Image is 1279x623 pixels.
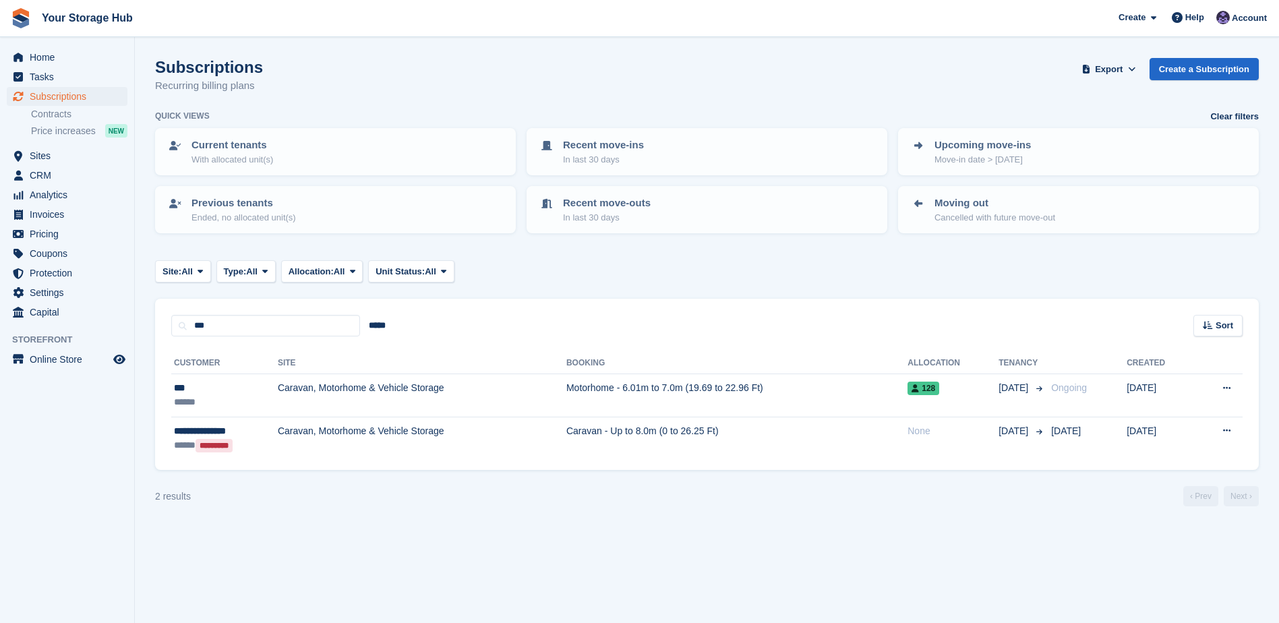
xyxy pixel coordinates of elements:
[7,244,127,263] a: menu
[376,265,425,278] span: Unit Status:
[191,138,273,153] p: Current tenants
[7,303,127,322] a: menu
[566,417,908,459] td: Caravan - Up to 8.0m (0 to 26.25 Ft)
[7,225,127,243] a: menu
[30,225,111,243] span: Pricing
[181,265,193,278] span: All
[1051,425,1081,436] span: [DATE]
[425,265,436,278] span: All
[30,205,111,224] span: Invoices
[30,87,111,106] span: Subscriptions
[563,196,651,211] p: Recent move-outs
[156,187,514,232] a: Previous tenants Ended, no allocated unit(s)
[155,58,263,76] h1: Subscriptions
[1051,382,1087,393] span: Ongoing
[7,205,127,224] a: menu
[281,260,363,283] button: Allocation: All
[30,350,111,369] span: Online Store
[1079,58,1139,80] button: Export
[7,185,127,204] a: menu
[7,48,127,67] a: menu
[934,153,1031,167] p: Move-in date > [DATE]
[368,260,454,283] button: Unit Status: All
[30,48,111,67] span: Home
[7,166,127,185] a: menu
[30,146,111,165] span: Sites
[1216,11,1230,24] img: Liam Beddard
[1181,486,1261,506] nav: Page
[11,8,31,28] img: stora-icon-8386f47178a22dfd0bd8f6a31ec36ba5ce8667c1dd55bd0f319d3a0aa187defe.svg
[278,374,566,417] td: Caravan, Motorhome & Vehicle Storage
[566,374,908,417] td: Motorhome - 6.01m to 7.0m (19.69 to 22.96 Ft)
[7,350,127,369] a: menu
[563,153,644,167] p: In last 30 days
[908,353,999,374] th: Allocation
[246,265,258,278] span: All
[563,211,651,225] p: In last 30 days
[899,187,1257,232] a: Moving out Cancelled with future move-out
[7,264,127,283] a: menu
[1127,417,1193,459] td: [DATE]
[278,353,566,374] th: Site
[334,265,345,278] span: All
[528,129,886,174] a: Recent move-ins In last 30 days
[30,67,111,86] span: Tasks
[566,353,908,374] th: Booking
[162,265,181,278] span: Site:
[934,211,1055,225] p: Cancelled with future move-out
[31,108,127,121] a: Contracts
[30,244,111,263] span: Coupons
[1127,374,1193,417] td: [DATE]
[908,382,939,395] span: 128
[1095,63,1123,76] span: Export
[999,353,1046,374] th: Tenancy
[191,153,273,167] p: With allocated unit(s)
[171,353,278,374] th: Customer
[1119,11,1146,24] span: Create
[12,333,134,347] span: Storefront
[36,7,138,29] a: Your Storage Hub
[1216,319,1233,332] span: Sort
[934,196,1055,211] p: Moving out
[7,67,127,86] a: menu
[7,283,127,302] a: menu
[111,351,127,367] a: Preview store
[155,110,210,122] h6: Quick views
[224,265,247,278] span: Type:
[191,211,296,225] p: Ended, no allocated unit(s)
[899,129,1257,174] a: Upcoming move-ins Move-in date > [DATE]
[30,264,111,283] span: Protection
[30,283,111,302] span: Settings
[30,185,111,204] span: Analytics
[155,78,263,94] p: Recurring billing plans
[1224,486,1259,506] a: Next
[155,489,191,504] div: 2 results
[7,87,127,106] a: menu
[156,129,514,174] a: Current tenants With allocated unit(s)
[31,123,127,138] a: Price increases NEW
[1232,11,1267,25] span: Account
[1127,353,1193,374] th: Created
[1185,11,1204,24] span: Help
[216,260,276,283] button: Type: All
[908,424,999,438] div: None
[31,125,96,138] span: Price increases
[528,187,886,232] a: Recent move-outs In last 30 days
[105,124,127,138] div: NEW
[7,146,127,165] a: menu
[1210,110,1259,123] a: Clear filters
[191,196,296,211] p: Previous tenants
[1183,486,1218,506] a: Previous
[30,303,111,322] span: Capital
[934,138,1031,153] p: Upcoming move-ins
[999,381,1031,395] span: [DATE]
[563,138,644,153] p: Recent move-ins
[278,417,566,459] td: Caravan, Motorhome & Vehicle Storage
[999,424,1031,438] span: [DATE]
[30,166,111,185] span: CRM
[289,265,334,278] span: Allocation:
[155,260,211,283] button: Site: All
[1150,58,1259,80] a: Create a Subscription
